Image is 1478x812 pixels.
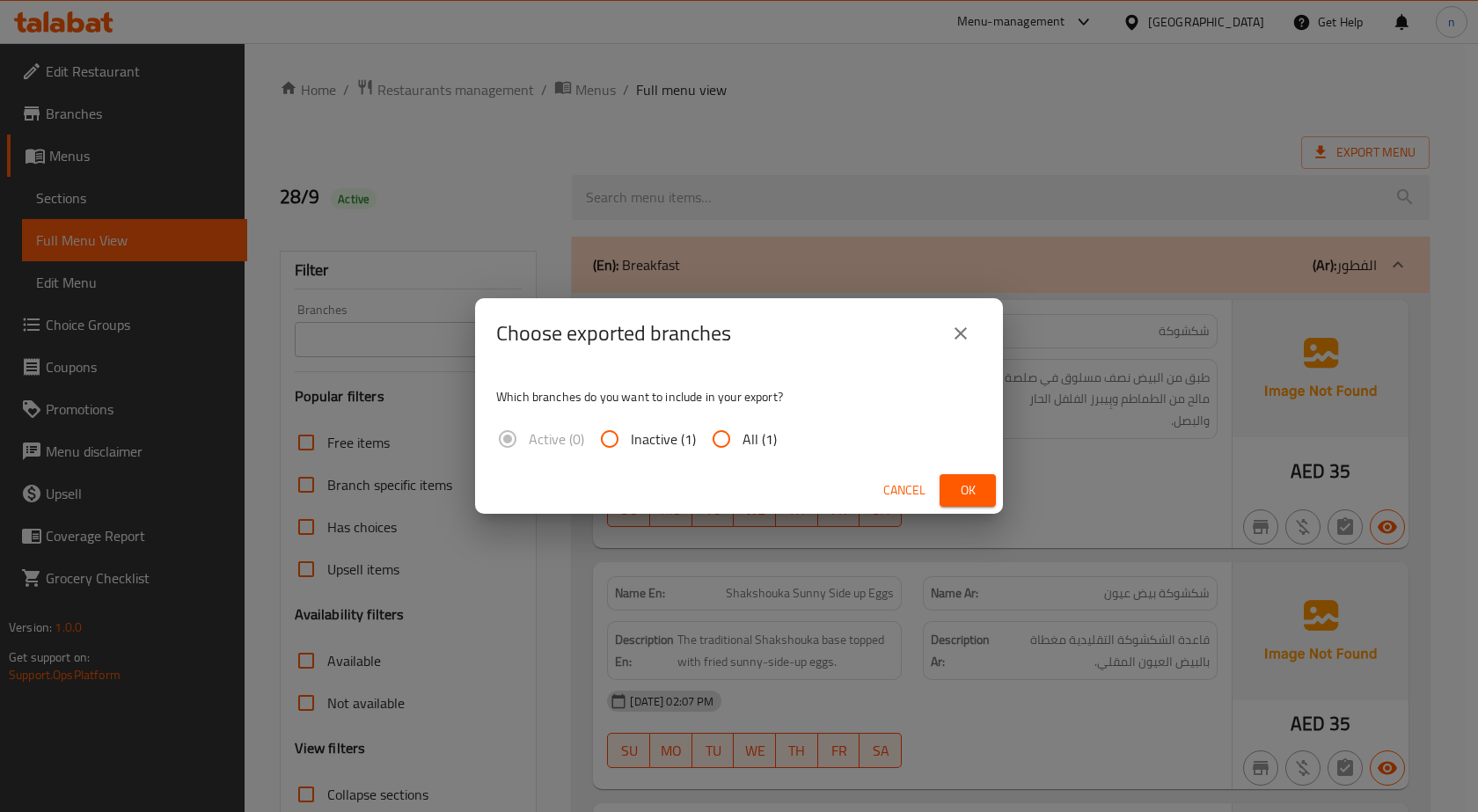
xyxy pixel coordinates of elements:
[940,474,996,507] button: Ok
[529,428,584,450] span: Active (0)
[743,428,777,450] span: All (1)
[496,388,982,406] p: Which branches do you want to include in your export?
[954,479,982,501] span: Ok
[496,319,731,347] h2: Choose exported branches
[631,428,696,450] span: Inactive (1)
[883,479,926,501] span: Cancel
[876,474,933,507] button: Cancel
[940,312,982,355] button: close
